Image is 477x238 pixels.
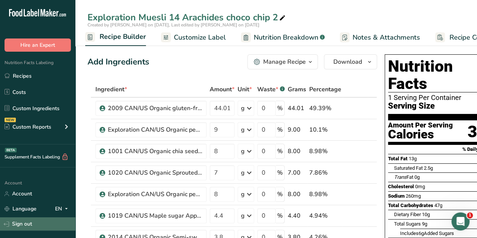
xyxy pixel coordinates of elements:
span: 0mg [415,184,425,189]
div: Exploration Muesli 14 Arachides choco chip 2 [87,11,287,24]
span: 47g [434,203,442,208]
span: Total Sugars [394,221,421,227]
div: g [241,190,245,199]
div: 49.39% [309,104,341,113]
span: Cholesterol [388,184,414,189]
a: Language [5,202,37,215]
span: Amount [210,85,235,94]
div: 10.1% [309,125,341,134]
span: Customize Label [174,32,226,43]
div: g [241,211,245,220]
button: Hire an Expert [5,38,71,52]
div: Waste [257,85,285,94]
i: Trans [394,174,406,180]
div: g [241,168,245,177]
span: Dietary Fiber [394,212,421,217]
a: Nutrition Breakdown [241,29,325,46]
div: BETA [5,148,17,152]
span: 2.5g [424,165,433,171]
div: Exploration CAN/US Organic peanuts Tootsi [108,125,202,134]
span: 9g [422,221,427,227]
a: Customize Label [161,29,226,46]
span: Total Fat [388,156,408,161]
button: Manage Recipe [247,54,318,69]
span: Serving Size [388,101,435,111]
div: 7.00 [288,168,306,177]
div: 8.00 [288,190,306,199]
span: 260mg [406,193,421,199]
div: Exploration CAN/US Organic peanut butter powder [PERSON_NAME] Naturals [108,190,202,199]
div: 7.86% [309,168,341,177]
a: Recipe Builder [85,28,146,46]
div: EN [55,204,71,213]
button: Download [324,54,377,69]
span: Ingredient [95,85,127,94]
iframe: Intercom live chat [451,212,469,230]
span: 10g [422,212,430,217]
span: Nutrition Breakdown [254,32,318,43]
span: Unit [238,85,252,94]
a: Notes & Attachments [340,29,420,46]
span: Recipe Builder [100,32,146,42]
span: Grams [288,85,306,94]
span: 0g [414,174,420,180]
span: Sodium [388,193,405,199]
div: Add Ingredients [87,56,149,68]
span: Notes & Attachments [353,32,420,43]
div: Manage Recipe [263,57,306,66]
div: 4.40 [288,211,306,220]
div: g [241,125,245,134]
div: 44.01 [288,104,306,113]
div: 8.98% [309,147,341,156]
span: Created by [PERSON_NAME] on [DATE], Last edited by [PERSON_NAME] on [DATE] [87,22,259,28]
span: 13g [409,156,417,161]
div: 8.98% [309,190,341,199]
div: 1020 CAN/US Organic Sprouted brown rice protein powder Jiangxi Hengding [108,168,202,177]
div: 9.00 [288,125,306,134]
div: 2009 CAN/US Organic gluten-free rolled oats Tootsi + FCEN [108,104,202,113]
div: NEW [5,118,16,122]
div: Amount Per Serving [388,122,453,129]
div: 8.00 [288,147,306,156]
span: Fat [394,174,413,180]
div: g [241,147,245,156]
span: Total Carbohydrates [388,203,433,208]
div: 4.94% [309,211,341,220]
span: Includes Added Sugars [400,230,454,236]
span: Percentage [309,85,341,94]
div: 1019 CAN/US Maple sugar Appalaches Nature + USDA [108,211,202,220]
div: 1001 CAN/US Organic chia seeds Tootsi + FCEN [108,147,202,156]
span: 6g [419,230,424,236]
span: Saturated Fat [394,165,423,171]
div: g [241,104,245,113]
span: 1 [467,212,473,218]
div: Custom Reports [5,123,51,131]
span: Download [333,57,362,66]
div: Calories [388,129,453,140]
